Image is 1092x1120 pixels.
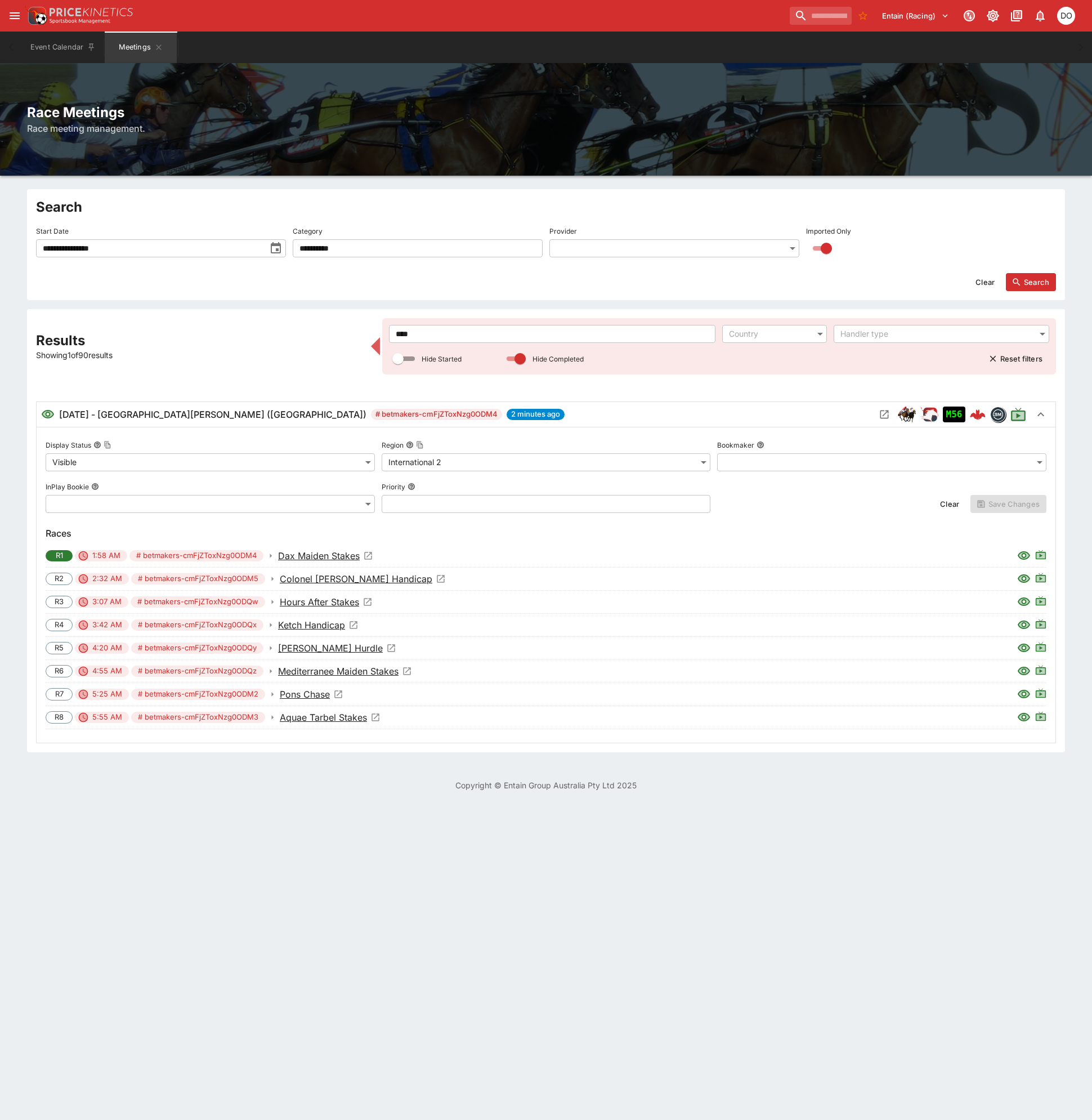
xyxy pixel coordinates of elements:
[293,226,323,236] p: Category
[266,238,286,258] button: toggle date time picker
[278,618,359,632] a: Open Event
[757,441,764,449] button: Bookmaker
[920,405,938,423] div: ParallelRacing Handler
[49,550,70,561] span: R1
[86,689,129,700] span: 5:25 AM
[959,6,979,26] button: Connected to PK
[48,619,70,631] span: R4
[1030,6,1050,26] button: Notifications
[898,405,916,423] img: horse_racing.png
[278,549,373,563] a: Open Event
[1017,688,1031,701] svg: Visible
[280,688,343,701] a: Open Event
[48,712,70,723] span: R8
[278,641,396,655] a: Open Event
[1035,595,1046,606] svg: Live
[549,226,577,236] p: Provider
[280,595,373,609] a: Open Event
[717,440,754,450] p: Bookmaker
[990,407,1006,422] div: betmakers
[532,354,584,364] p: Hide Completed
[86,550,127,561] span: 1:58 AM
[1006,6,1027,26] button: Documentation
[1057,7,1075,25] div: Daniel Olerenshaw
[1054,3,1078,28] button: Daniel Olerenshaw
[129,550,263,561] span: # betmakers-cmFjZToxNzg0ODM4
[131,642,263,654] span: # betmakers-cmFjZToxNzg0ODQy
[371,409,502,420] span: # betmakers-cmFjZToxNzg0ODM4
[408,483,415,490] button: Priority
[27,104,1065,121] h2: Race Meetings
[854,7,872,25] button: No Bookmarks
[46,482,89,492] p: InPlay Bookie
[105,32,177,63] button: Meetings
[5,6,25,26] button: open drawer
[382,440,404,450] p: Region
[507,409,565,420] span: 2 minutes ago
[406,441,414,449] button: RegionCopy To Clipboard
[86,596,128,608] span: 3:07 AM
[36,332,364,349] h2: Results
[875,405,893,423] button: Open Meeting
[790,7,852,25] input: search
[280,711,367,724] p: Aquae Tarbel Stakes
[933,495,966,513] button: Clear
[86,619,129,631] span: 3:42 AM
[91,483,99,490] button: InPlay Bookie
[131,573,265,584] span: # betmakers-cmFjZToxNzg0ODM5
[278,549,360,563] p: Dax Maiden Stakes
[1035,711,1046,722] svg: Live
[898,405,916,423] div: horse_racing
[131,666,263,677] span: # betmakers-cmFjZToxNzg0ODQz
[131,619,263,631] span: # betmakers-cmFjZToxNzg0ODQx
[1035,549,1046,560] svg: Live
[920,405,938,423] img: racing.png
[48,642,70,654] span: R5
[280,688,330,701] p: Pons Chase
[1017,664,1031,678] svg: Visible
[1006,273,1056,291] button: Search
[840,328,1031,340] div: Handler type
[41,408,55,421] svg: Visible
[1017,595,1031,609] svg: Visible
[280,572,446,586] a: Open Event
[280,572,432,586] p: Colonel [PERSON_NAME] Handicap
[280,595,359,609] p: Hours After Stakes
[280,711,381,724] a: Open Event
[86,573,129,584] span: 2:32 AM
[875,7,956,25] button: Select Tenant
[416,441,424,449] button: Copy To Clipboard
[36,349,364,361] p: Showing 1 of 90 results
[48,596,70,608] span: R3
[36,198,1056,216] h2: Search
[86,642,129,654] span: 4:20 AM
[27,122,1065,135] h6: Race meeting management.
[278,618,345,632] p: Ketch Handicap
[278,641,383,655] p: [PERSON_NAME] Hurdle
[806,226,851,236] p: Imported Only
[422,354,462,364] p: Hide Started
[86,666,129,677] span: 4:55 AM
[104,441,111,449] button: Copy To Clipboard
[729,328,809,340] div: Country
[25,5,47,27] img: PriceKinetics Logo
[50,19,110,24] img: Sportsbook Management
[1035,572,1046,583] svg: Live
[382,453,711,471] div: International 2
[1035,618,1046,630] svg: Live
[970,407,986,422] img: logo-cerberus--red.svg
[943,407,965,422] div: Imported to Jetbet as OPEN
[59,408,366,421] h6: [DATE] - [GEOGRAPHIC_DATA][PERSON_NAME] ([GEOGRAPHIC_DATA])
[1035,641,1046,653] svg: Live
[982,350,1049,368] button: Reset filters
[1017,618,1031,632] svg: Visible
[1017,641,1031,655] svg: Visible
[131,596,265,608] span: # betmakers-cmFjZToxNzg0ODQw
[46,453,375,471] div: Visible
[48,573,70,584] span: R2
[969,273,1001,291] button: Clear
[278,664,412,678] a: Open Event
[1035,688,1046,699] svg: Live
[382,482,405,492] p: Priority
[278,664,399,678] p: Mediterranee Maiden Stakes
